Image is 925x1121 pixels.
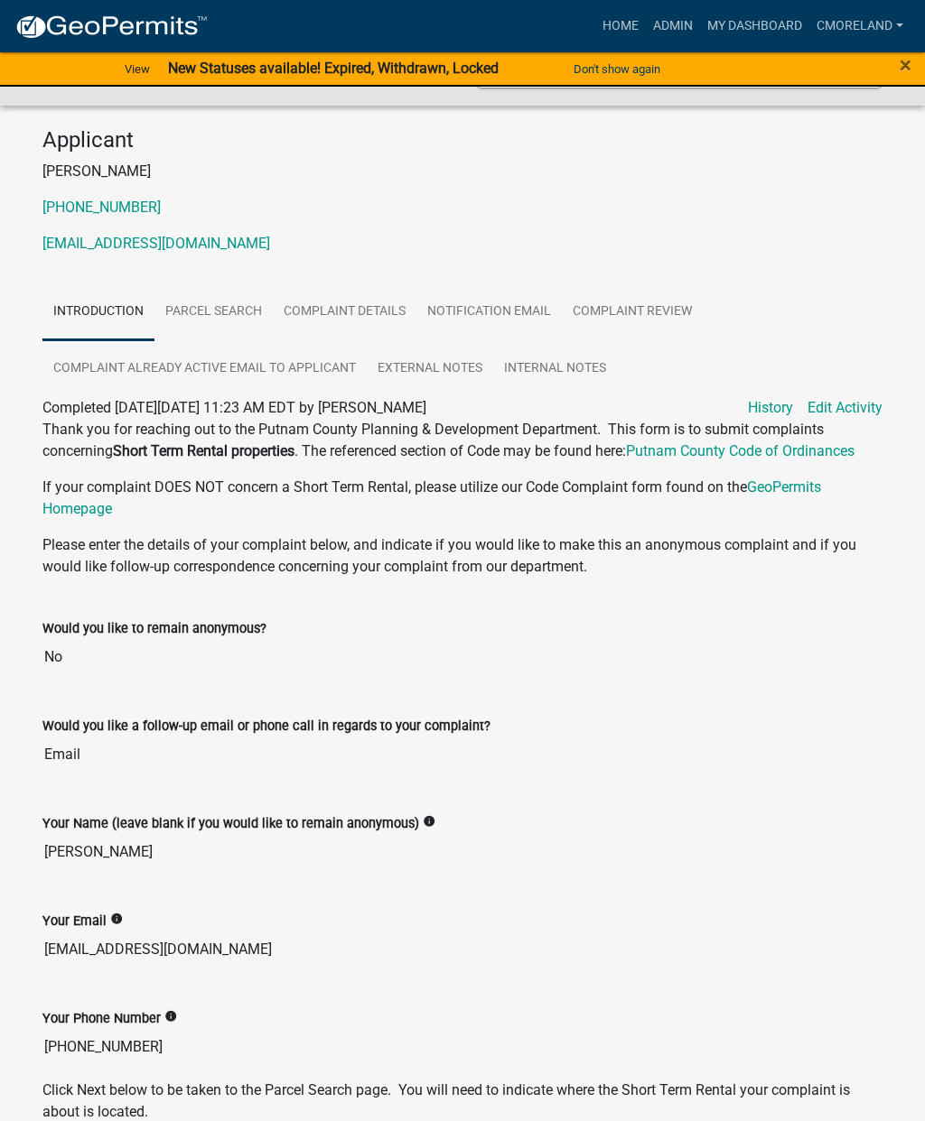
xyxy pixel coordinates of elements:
a: Home [595,9,646,43]
p: [PERSON_NAME] [42,161,883,182]
a: Edit Activity [808,397,883,419]
a: History [748,397,793,419]
a: Complaint Details [273,283,416,341]
a: My Dashboard [700,9,809,43]
span: × [900,52,911,78]
a: Internal Notes [493,340,617,398]
h4: Applicant [42,127,883,153]
p: If your complaint DOES NOT concern a Short Term Rental, please utilize our Code Complaint form fo... [42,477,883,520]
a: Complaint Review [562,283,703,341]
label: Your Email [42,915,107,928]
a: View [117,54,157,84]
a: Putnam County Code of Ordinances [626,442,855,459]
i: info [110,913,123,925]
i: info [423,815,435,828]
a: Admin [646,9,700,43]
a: Complaint Already Active Email to Applicant [42,340,367,398]
strong: Short Term Rental properties [113,442,294,459]
p: Thank you for reaching out to the Putnam County Planning & Development Department. This form is t... [42,419,883,462]
label: Would you like a follow-up email or phone call in regards to your complaint? [42,720,491,733]
i: info [164,1010,177,1023]
a: Notification Email [416,283,562,341]
label: Your Phone Number [42,1013,161,1025]
label: Would you like to remain anonymous? [42,623,266,635]
a: [EMAIL_ADDRESS][DOMAIN_NAME] [42,235,270,252]
button: Close [900,54,911,76]
a: External Notes [367,340,493,398]
a: [PHONE_NUMBER] [42,199,161,216]
a: GeoPermits Homepage [42,478,821,517]
label: Your Name (leave blank if you would like to remain anonymous) [42,818,419,830]
p: Please enter the details of your complaint below, and indicate if you would like to make this an ... [42,534,883,578]
a: Introduction [42,283,154,341]
a: cmoreland [809,9,911,43]
span: Completed [DATE][DATE] 11:23 AM EDT by [PERSON_NAME] [42,399,426,416]
strong: New Statuses available! Expired, Withdrawn, Locked [168,60,499,77]
button: Don't show again [566,54,668,84]
a: Parcel search [154,283,273,341]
